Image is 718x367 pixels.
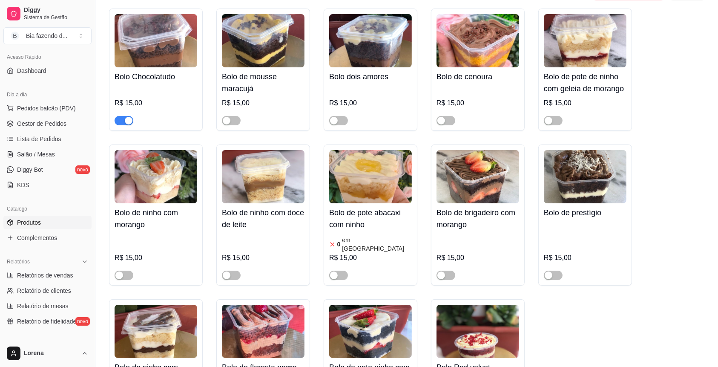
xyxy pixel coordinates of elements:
[26,32,67,40] div: Bia fazendo d ...
[437,207,519,231] h4: Bolo de brigadeiro com morango
[3,269,92,282] a: Relatórios de vendas
[3,343,92,364] button: Lorena
[115,98,197,108] div: R$ 15,00
[3,163,92,176] a: Diggy Botnovo
[437,150,519,203] img: product-image
[17,119,66,128] span: Gestor de Pedidos
[3,147,92,161] a: Salão / Mesas
[437,98,519,108] div: R$ 15,00
[544,14,626,67] img: product-image
[17,104,76,113] span: Pedidos balcão (PDV)
[337,240,341,249] article: 0
[115,14,197,67] img: product-image
[3,299,92,313] a: Relatório de mesas
[115,207,197,231] h4: Bolo de ninho com morango
[3,231,92,245] a: Complementos
[222,207,304,231] h4: Bolo de ninho com doce de leite
[3,101,92,115] button: Pedidos balcão (PDV)
[222,14,304,67] img: product-image
[329,14,412,67] img: product-image
[24,14,88,21] span: Sistema de Gestão
[544,150,626,203] img: product-image
[3,64,92,78] a: Dashboard
[17,286,71,295] span: Relatório de clientes
[3,27,92,44] button: Select a team
[222,98,304,108] div: R$ 15,00
[3,216,92,229] a: Produtos
[329,71,412,83] h4: Bolo dois amores
[437,14,519,67] img: product-image
[115,305,197,358] img: product-image
[544,207,626,219] h4: Bolo de prestígio
[329,150,412,203] img: product-image
[3,202,92,216] div: Catálogo
[437,71,519,83] h4: Bolo de cenoura
[3,3,92,24] a: DiggySistema de Gestão
[329,98,412,108] div: R$ 15,00
[24,6,88,14] span: Diggy
[329,305,412,358] img: product-image
[329,207,412,231] h4: Bolo de pote abacaxi com ninho
[3,132,92,146] a: Lista de Pedidos
[544,98,626,108] div: R$ 15,00
[544,253,626,263] div: R$ 15,00
[17,317,76,326] span: Relatório de fidelidade
[3,117,92,130] a: Gestor de Pedidos
[437,305,519,358] img: product-image
[222,253,304,263] div: R$ 15,00
[17,135,61,143] span: Lista de Pedidos
[3,315,92,328] a: Relatório de fidelidadenovo
[17,302,69,310] span: Relatório de mesas
[329,253,412,263] div: R$ 15,00
[115,253,197,263] div: R$ 15,00
[17,234,57,242] span: Complementos
[17,66,46,75] span: Dashboard
[544,71,626,95] h4: Bolo de pote de ninho com geleia de morango
[437,253,519,263] div: R$ 15,00
[3,50,92,64] div: Acesso Rápido
[17,271,73,280] span: Relatórios de vendas
[17,165,43,174] span: Diggy Bot
[11,32,19,40] span: B
[3,284,92,298] a: Relatório de clientes
[3,338,92,352] div: Gerenciar
[222,305,304,358] img: product-image
[115,71,197,83] h4: Bolo Chocolatudo
[3,88,92,101] div: Dia a dia
[222,71,304,95] h4: Bolo de mousse maracujá
[7,258,30,265] span: Relatórios
[17,150,55,159] span: Salão / Mesas
[115,150,197,203] img: product-image
[3,178,92,192] a: KDS
[24,350,78,357] span: Lorena
[222,150,304,203] img: product-image
[342,236,412,253] article: em [GEOGRAPHIC_DATA]
[17,181,29,189] span: KDS
[17,218,41,227] span: Produtos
